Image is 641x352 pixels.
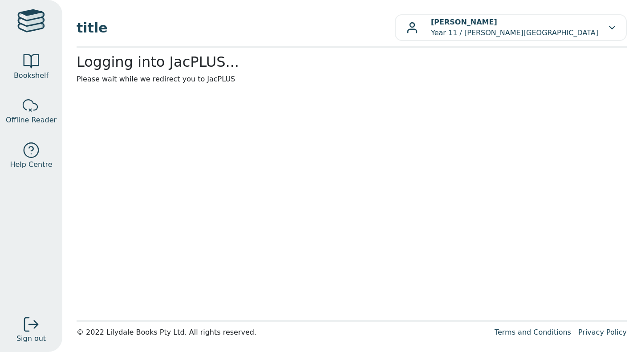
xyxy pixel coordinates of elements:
[16,333,46,344] span: Sign out
[10,159,52,170] span: Help Centre
[14,70,49,81] span: Bookshelf
[431,17,598,38] p: Year 11 / [PERSON_NAME][GEOGRAPHIC_DATA]
[495,328,571,336] a: Terms and Conditions
[431,18,497,26] b: [PERSON_NAME]
[77,74,627,85] p: Please wait while we redirect you to JacPLUS
[77,327,487,338] div: © 2022 Lilydale Books Pty Ltd. All rights reserved.
[395,14,627,41] button: [PERSON_NAME]Year 11 / [PERSON_NAME][GEOGRAPHIC_DATA]
[77,18,395,38] span: title
[77,53,627,70] h2: Logging into JacPLUS...
[6,115,57,125] span: Offline Reader
[578,328,627,336] a: Privacy Policy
